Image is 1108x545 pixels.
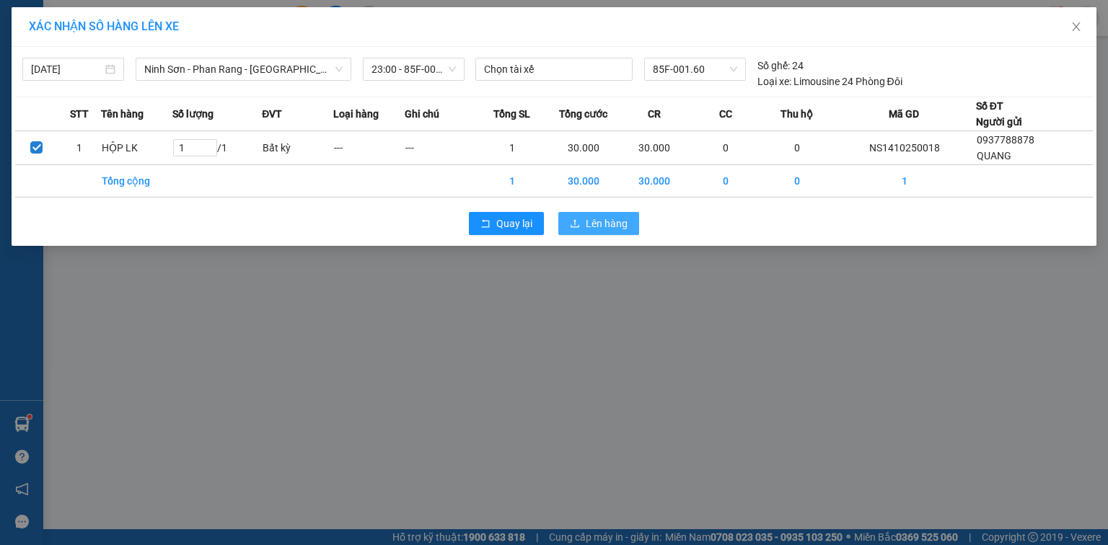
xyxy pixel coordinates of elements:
[335,65,343,74] span: down
[558,212,639,235] button: uploadLên hàng
[93,21,138,138] b: Biên nhận gởi hàng hóa
[172,131,263,165] td: / 1
[144,58,343,80] span: Ninh Sơn - Phan Rang - Miền Tây
[781,106,813,122] span: Thu hộ
[889,106,919,122] span: Mã GD
[70,106,89,122] span: STT
[976,98,1022,130] div: Số ĐT Người gửi
[757,74,791,89] span: Loại xe:
[559,106,607,122] span: Tổng cước
[977,150,1011,161] span: QUANG
[18,93,79,161] b: An Anh Limousine
[480,218,491,230] span: rollback
[548,165,619,198] td: 30.000
[757,58,804,74] div: 24
[690,165,762,198] td: 0
[1056,7,1096,48] button: Close
[570,218,580,230] span: upload
[719,106,732,122] span: CC
[833,165,976,198] td: 1
[586,216,628,231] span: Lên hàng
[762,131,833,165] td: 0
[648,106,661,122] span: CR
[172,106,214,122] span: Số lượng
[371,58,456,80] span: 23:00 - 85F-001.60
[619,165,690,198] td: 30.000
[333,131,405,165] td: ---
[262,106,282,122] span: ĐVT
[977,134,1034,146] span: 0937788878
[493,106,530,122] span: Tổng SL
[619,131,690,165] td: 30.000
[405,106,439,122] span: Ghi chú
[496,216,532,231] span: Quay lại
[833,131,976,165] td: NS1410250018
[476,131,548,165] td: 1
[58,131,100,165] td: 1
[101,131,172,165] td: HỘP LK
[405,131,476,165] td: ---
[690,131,762,165] td: 0
[653,58,737,80] span: 85F-001.60
[262,131,333,165] td: Bất kỳ
[757,58,790,74] span: Số ghế:
[101,106,144,122] span: Tên hàng
[469,212,544,235] button: rollbackQuay lại
[333,106,379,122] span: Loại hàng
[476,165,548,198] td: 1
[757,74,902,89] div: Limousine 24 Phòng Đôi
[31,61,102,77] input: 14/10/2025
[548,131,619,165] td: 30.000
[762,165,833,198] td: 0
[29,19,179,33] span: XÁC NHẬN SỐ HÀNG LÊN XE
[1070,21,1082,32] span: close
[101,165,172,198] td: Tổng cộng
